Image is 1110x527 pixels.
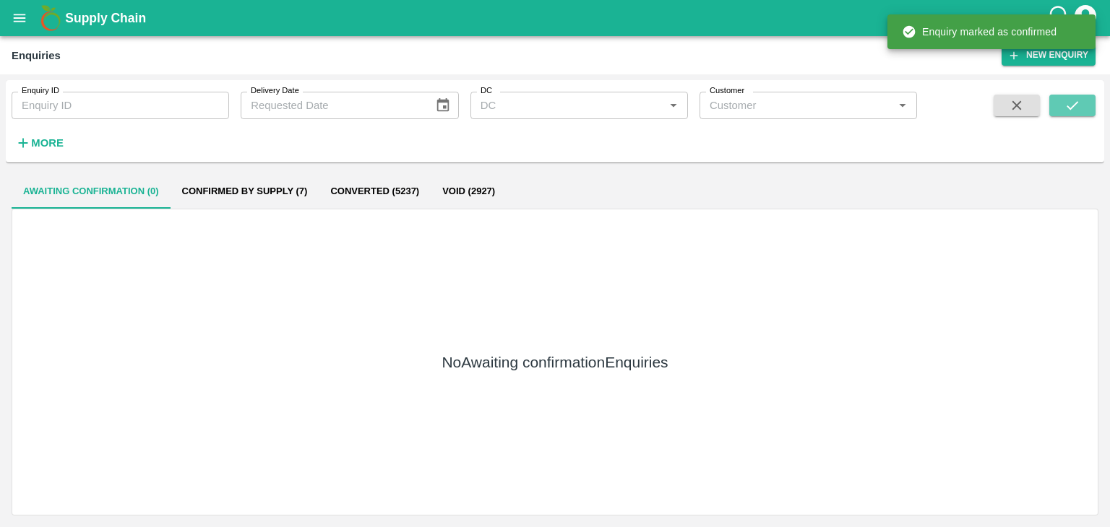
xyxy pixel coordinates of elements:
[893,96,912,115] button: Open
[429,92,457,119] button: Choose date
[475,96,660,115] input: DC
[12,131,67,155] button: More
[36,4,65,32] img: logo
[902,19,1057,45] div: Enquiry marked as confirmed
[31,137,64,149] strong: More
[431,174,507,209] button: Void (2927)
[241,92,423,119] input: Requested Date
[171,174,319,209] button: Confirmed by supply (7)
[3,1,36,35] button: open drawer
[710,85,744,97] label: Customer
[1072,3,1098,33] div: account of current user
[22,85,59,97] label: Enquiry ID
[12,174,171,209] button: Awaiting confirmation (0)
[481,85,492,97] label: DC
[65,8,1047,28] a: Supply Chain
[704,96,889,115] input: Customer
[12,46,61,65] div: Enquiries
[251,85,299,97] label: Delivery Date
[319,174,431,209] button: Converted (5237)
[442,352,668,373] h5: No Awaiting confirmation Enquiries
[65,11,146,25] b: Supply Chain
[1047,5,1072,31] div: customer-support
[12,92,229,119] input: Enquiry ID
[1002,45,1096,66] button: New Enquiry
[664,96,683,115] button: Open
